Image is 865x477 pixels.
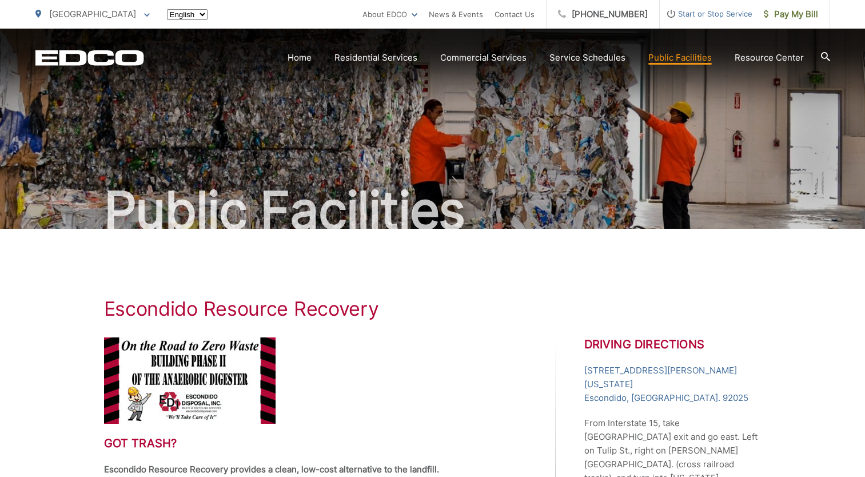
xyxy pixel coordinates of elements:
h1: Escondido Resource Recovery [104,297,762,320]
h2: Public Facilities [35,182,830,239]
span: [GEOGRAPHIC_DATA] [49,9,136,19]
a: Public Facilities [648,51,712,65]
a: Service Schedules [549,51,625,65]
h2: Got trash? [104,436,527,450]
a: News & Events [429,7,483,21]
a: EDCD logo. Return to the homepage. [35,50,144,66]
a: Resource Center [735,51,804,65]
span: Pay My Bill [764,7,818,21]
select: Select a language [167,9,208,20]
a: About EDCO [362,7,417,21]
a: Home [288,51,312,65]
strong: Escondido Resource Recovery provides a clean, low-cost alternative to the landfill. [104,464,439,475]
a: Commercial Services [440,51,527,65]
h2: Driving Directions [584,337,762,351]
a: Contact Us [495,7,535,21]
a: Residential Services [334,51,417,65]
a: [STREET_ADDRESS][PERSON_NAME][US_STATE]Escondido, [GEOGRAPHIC_DATA]. 92025 [584,364,762,405]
